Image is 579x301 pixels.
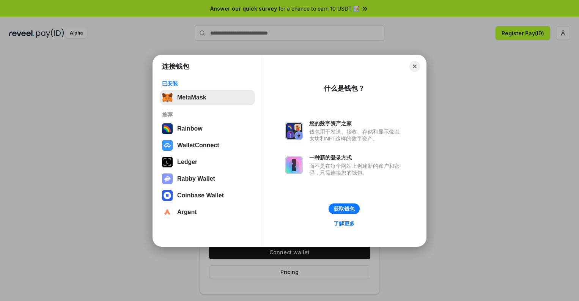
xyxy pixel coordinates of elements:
button: Rabby Wallet [160,171,255,186]
img: svg+xml,%3Csvg%20width%3D%2228%22%20height%3D%2228%22%20viewBox%3D%220%200%2028%2028%22%20fill%3D... [162,190,173,201]
img: svg+xml,%3Csvg%20xmlns%3D%22http%3A%2F%2Fwww.w3.org%2F2000%2Fsvg%22%20fill%3D%22none%22%20viewBox... [285,122,303,140]
img: svg+xml,%3Csvg%20width%3D%2228%22%20height%3D%2228%22%20viewBox%3D%220%200%2028%2028%22%20fill%3D... [162,207,173,217]
button: Close [409,61,420,72]
a: 了解更多 [329,219,359,229]
img: svg+xml,%3Csvg%20xmlns%3D%22http%3A%2F%2Fwww.w3.org%2F2000%2Fsvg%22%20fill%3D%22none%22%20viewBox... [162,173,173,184]
div: Rabby Wallet [177,175,215,182]
div: Argent [177,209,197,216]
button: Ledger [160,154,255,170]
img: svg+xml,%3Csvg%20fill%3D%22none%22%20height%3D%2233%22%20viewBox%3D%220%200%2035%2033%22%20width%... [162,92,173,103]
img: svg+xml,%3Csvg%20xmlns%3D%22http%3A%2F%2Fwww.w3.org%2F2000%2Fsvg%22%20width%3D%2228%22%20height%3... [162,157,173,167]
div: 已安装 [162,80,253,87]
img: svg+xml,%3Csvg%20xmlns%3D%22http%3A%2F%2Fwww.w3.org%2F2000%2Fsvg%22%20fill%3D%22none%22%20viewBox... [285,156,303,174]
button: Coinbase Wallet [160,188,255,203]
div: Rainbow [177,125,203,132]
div: Coinbase Wallet [177,192,224,199]
div: 了解更多 [334,220,355,227]
div: 什么是钱包？ [324,84,365,93]
button: WalletConnect [160,138,255,153]
h1: 连接钱包 [162,62,189,71]
div: 您的数字资产之家 [309,120,403,127]
div: 获取钱包 [334,205,355,212]
div: 钱包用于发送、接收、存储和显示像以太坊和NFT这样的数字资产。 [309,128,403,142]
button: 获取钱包 [329,203,360,214]
div: 而不是在每个网站上创建新的账户和密码，只需连接您的钱包。 [309,162,403,176]
div: 推荐 [162,111,253,118]
img: svg+xml,%3Csvg%20width%3D%2228%22%20height%3D%2228%22%20viewBox%3D%220%200%2028%2028%22%20fill%3D... [162,140,173,151]
button: Argent [160,205,255,220]
button: MetaMask [160,90,255,105]
div: MetaMask [177,94,206,101]
div: Ledger [177,159,197,165]
div: 一种新的登录方式 [309,154,403,161]
button: Rainbow [160,121,255,136]
img: svg+xml,%3Csvg%20width%3D%22120%22%20height%3D%22120%22%20viewBox%3D%220%200%20120%20120%22%20fil... [162,123,173,134]
div: WalletConnect [177,142,219,149]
